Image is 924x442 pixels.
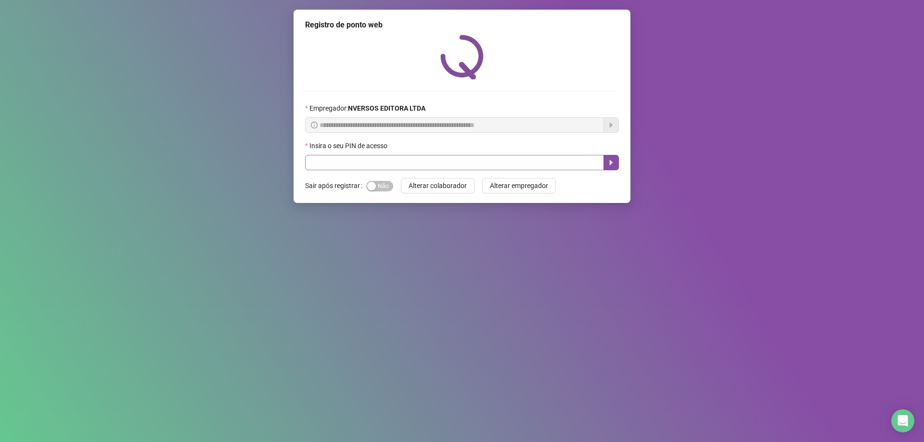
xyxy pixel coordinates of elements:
span: Alterar colaborador [409,180,467,191]
span: Alterar empregador [490,180,548,191]
img: QRPoint [440,35,484,79]
strong: NVERSOS EDITORA LTDA [348,104,425,112]
button: Alterar colaborador [401,178,475,193]
label: Insira o seu PIN de acesso [305,140,394,151]
div: Registro de ponto web [305,19,619,31]
span: caret-right [607,159,615,166]
span: info-circle [311,122,318,128]
div: Open Intercom Messenger [891,409,914,432]
label: Sair após registrar [305,178,366,193]
button: Alterar empregador [482,178,556,193]
span: Empregador : [309,103,425,114]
